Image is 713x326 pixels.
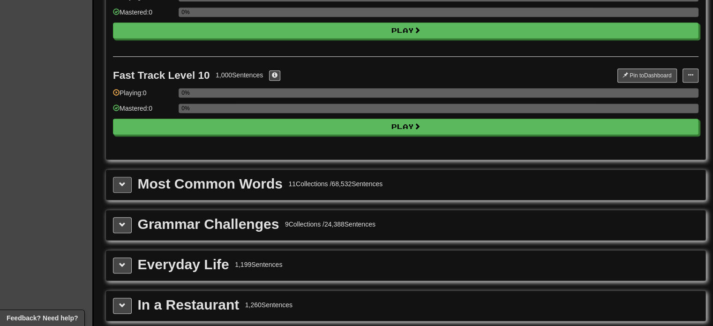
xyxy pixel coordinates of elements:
div: Mastered: 0 [113,8,174,23]
div: 11 Collections / 68,532 Sentences [288,179,383,189]
button: Play [113,119,698,135]
div: Fast Track Level 10 [113,69,210,81]
button: Play [113,23,698,38]
div: Playing: 0 [113,88,174,104]
button: Pin toDashboard [617,68,677,83]
div: Grammar Challenges [138,217,279,231]
span: Open feedback widget [7,313,78,323]
div: 1,260 Sentences [245,300,293,310]
div: Everyday Life [138,258,229,272]
div: 9 Collections / 24,388 Sentences [285,220,375,229]
div: In a Restaurant [138,298,240,312]
div: Most Common Words [138,177,283,191]
div: 1,199 Sentences [235,260,282,269]
div: 1,000 Sentences [216,70,263,80]
div: Mastered: 0 [113,104,174,119]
